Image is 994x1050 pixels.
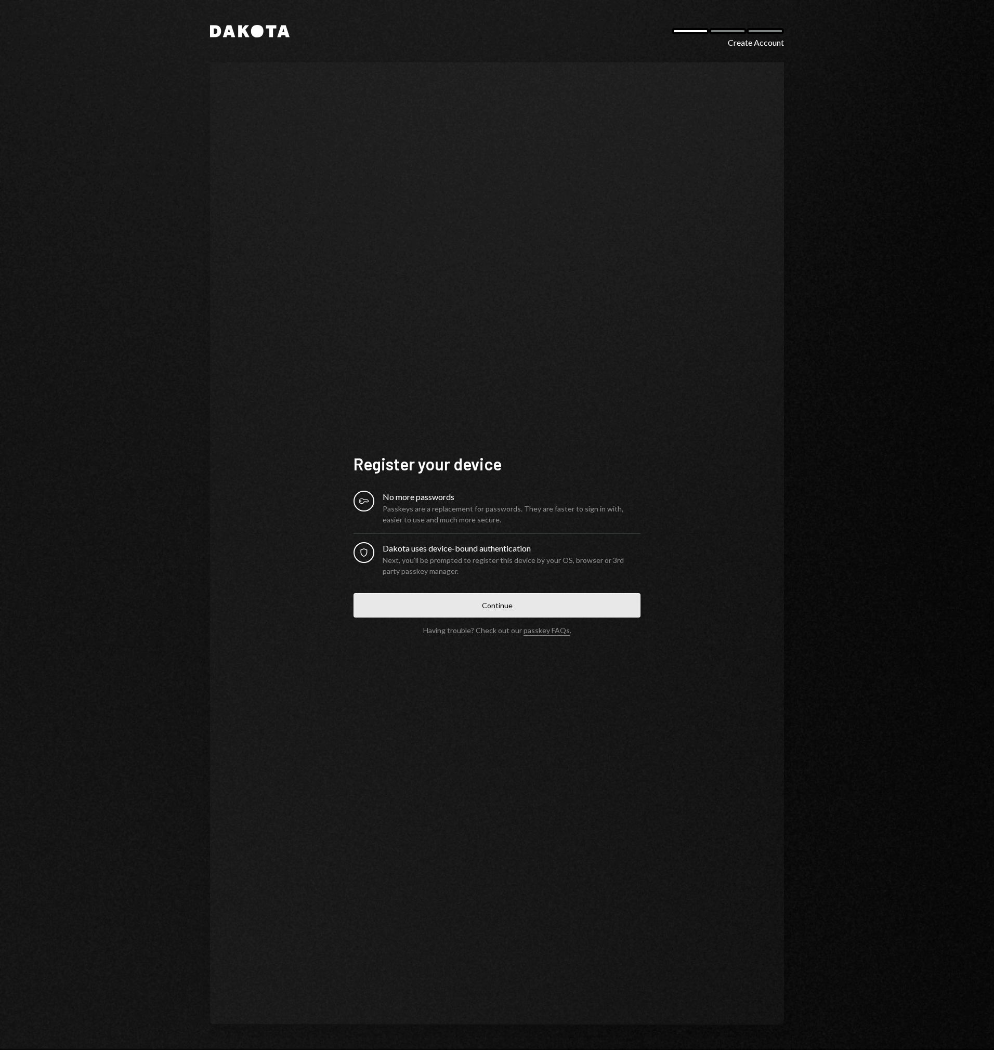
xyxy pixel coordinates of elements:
[383,503,640,525] div: Passkeys are a replacement for passwords. They are faster to sign in with, easier to use and much...
[728,36,784,49] div: Create Account
[423,626,571,635] div: Having trouble? Check out our .
[354,593,640,618] button: Continue
[383,491,640,503] div: No more passwords
[383,542,640,555] div: Dakota uses device-bound authentication
[524,626,570,636] a: passkey FAQs
[383,555,640,576] div: Next, you’ll be prompted to register this device by your OS, browser or 3rd party passkey manager.
[354,453,640,474] h1: Register your device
